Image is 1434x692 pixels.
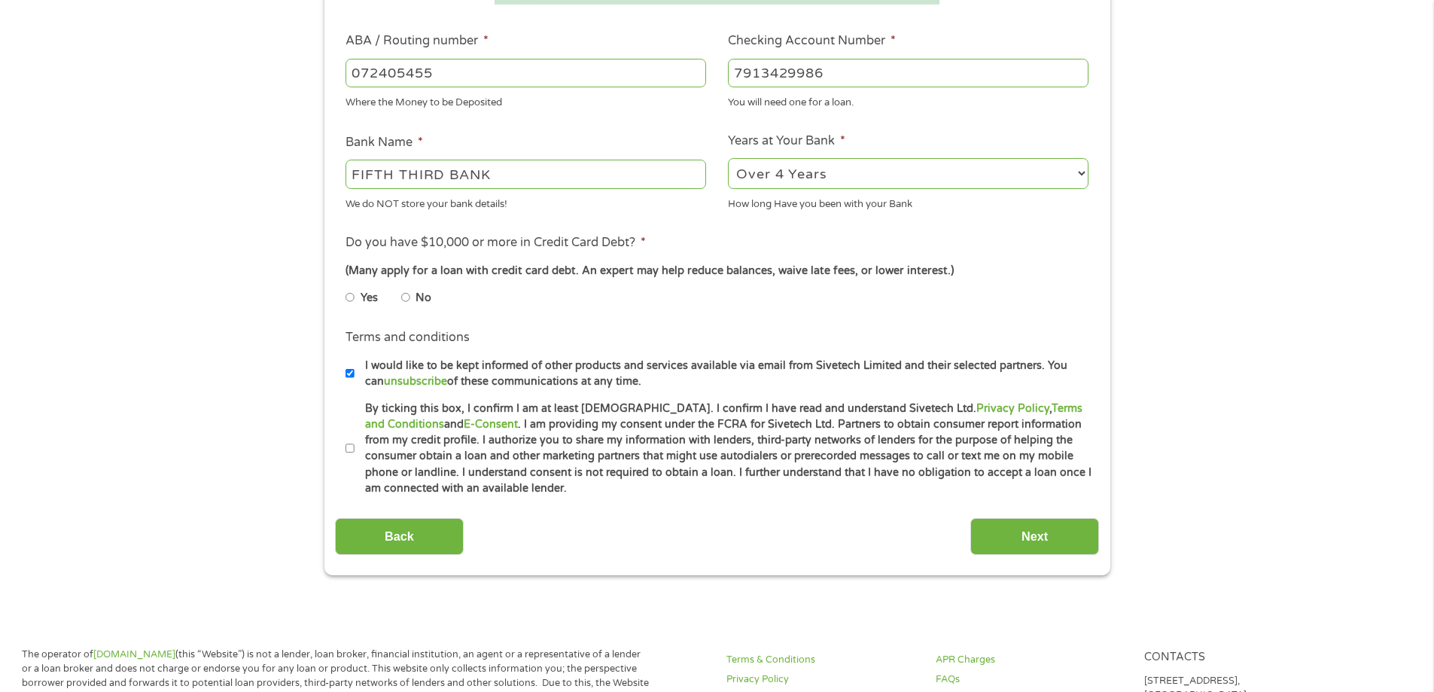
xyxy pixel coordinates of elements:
[384,375,447,388] a: unsubscribe
[346,135,423,151] label: Bank Name
[365,402,1082,431] a: Terms and Conditions
[346,59,706,87] input: 263177916
[976,402,1049,415] a: Privacy Policy
[728,33,896,49] label: Checking Account Number
[1144,651,1335,665] h4: Contacts
[346,235,646,251] label: Do you have $10,000 or more in Credit Card Debt?
[728,90,1088,111] div: You will need one for a loan.
[416,290,431,306] label: No
[346,191,706,212] div: We do NOT store your bank details!
[728,59,1088,87] input: 345634636
[335,518,464,555] input: Back
[346,33,489,49] label: ABA / Routing number
[346,330,470,346] label: Terms and conditions
[346,90,706,111] div: Where the Money to be Deposited
[93,648,175,660] a: [DOMAIN_NAME]
[464,418,518,431] a: E-Consent
[355,358,1093,390] label: I would like to be kept informed of other products and services available via email from Sivetech...
[726,653,918,667] a: Terms & Conditions
[936,672,1127,687] a: FAQs
[970,518,1099,555] input: Next
[361,290,378,306] label: Yes
[346,263,1088,279] div: (Many apply for a loan with credit card debt. An expert may help reduce balances, waive late fees...
[726,672,918,687] a: Privacy Policy
[728,133,845,149] label: Years at Your Bank
[728,191,1088,212] div: How long Have you been with your Bank
[355,401,1093,497] label: By ticking this box, I confirm I am at least [DEMOGRAPHIC_DATA]. I confirm I have read and unders...
[936,653,1127,667] a: APR Charges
